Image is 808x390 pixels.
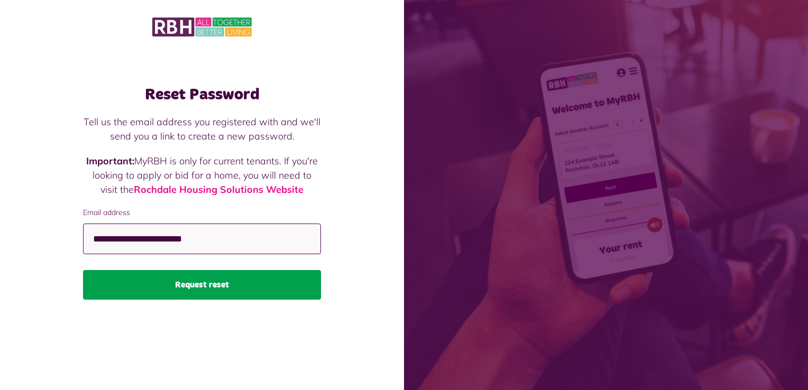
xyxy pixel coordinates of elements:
label: Email address [83,207,321,218]
img: MyRBH [152,16,252,38]
p: MyRBH is only for current tenants. If you're looking to apply or bid for a home, you will need to... [83,154,321,197]
button: Request reset [83,270,321,300]
p: Tell us the email address you registered with and we'll send you a link to create a new password. [83,115,321,143]
a: Rochdale Housing Solutions Website [134,183,304,196]
strong: Important: [86,155,134,167]
h1: Reset Password [83,85,321,104]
